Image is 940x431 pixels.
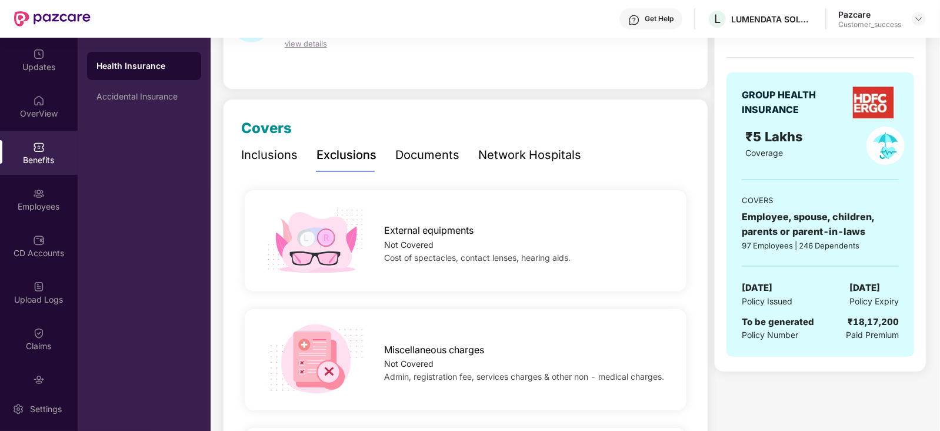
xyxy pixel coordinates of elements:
img: svg+xml;base64,PHN2ZyBpZD0iRW1wbG95ZWVzIiB4bWxucz0iaHR0cDovL3d3dy53My5vcmcvMjAwMC9zdmciIHdpZHRoPS... [33,188,45,200]
div: Employee, spouse, children, parents or parent-in-laws [742,210,899,239]
div: Documents [395,146,459,164]
div: Get Help [645,14,674,24]
span: L [714,12,721,26]
div: LUMENDATA SOLUTIONS INDIA PRIVATE LIMITED [731,14,814,25]
img: svg+xml;base64,PHN2ZyBpZD0iQmVuZWZpdHMiIHhtbG5zPSJodHRwOi8vd3d3LnczLm9yZy8yMDAwL3N2ZyIgd2lkdGg9Ij... [33,141,45,153]
img: svg+xml;base64,PHN2ZyBpZD0iVXBkYXRlZCIgeG1sbnM9Imh0dHA6Ly93d3cudzMub3JnLzIwMDAvc3ZnIiB3aWR0aD0iMj... [33,48,45,60]
span: Policy Number [742,330,798,340]
div: Pazcare [838,9,901,20]
div: Accidental Insurance [96,92,192,101]
img: svg+xml;base64,PHN2ZyBpZD0iRW5kb3JzZW1lbnRzIiB4bWxucz0iaHR0cDovL3d3dy53My5vcmcvMjAwMC9zdmciIHdpZH... [33,374,45,386]
span: ₹5 Lakhs [745,129,806,144]
div: ₹18,17,200 [848,315,899,329]
span: To be generated [742,316,814,327]
div: Exclusions [316,146,376,164]
img: icon [265,205,368,277]
img: svg+xml;base64,PHN2ZyBpZD0iQ0RfQWNjb3VudHMiIGRhdGEtbmFtZT0iQ0QgQWNjb3VudHMiIHhtbG5zPSJodHRwOi8vd3... [33,234,45,246]
img: insurerLogo [853,87,895,118]
span: Admin, registration fee, services charges & other non - medical charges. [385,372,665,382]
div: GROUP HEALTH INSURANCE [742,88,845,117]
img: svg+xml;base64,PHN2ZyBpZD0iU2V0dGluZy0yMHgyMCIgeG1sbnM9Imh0dHA6Ly93d3cudzMub3JnLzIwMDAvc3ZnIiB3aW... [12,403,24,415]
img: svg+xml;base64,PHN2ZyBpZD0iVXBsb2FkX0xvZ3MiIGRhdGEtbmFtZT0iVXBsb2FkIExvZ3MiIHhtbG5zPSJodHRwOi8vd3... [33,281,45,293]
div: Health Insurance [96,60,192,72]
span: Policy Expiry [849,295,899,308]
span: External equipments [385,223,474,238]
img: policyIcon [866,127,905,165]
img: svg+xml;base64,PHN2ZyBpZD0iRHJvcGRvd24tMzJ4MzIiIHhtbG5zPSJodHRwOi8vd3d3LnczLm9yZy8yMDAwL3N2ZyIgd2... [914,14,924,24]
span: Cost of spectacles, contact lenses, hearing aids. [385,253,571,263]
div: Network Hospitals [478,146,581,164]
img: svg+xml;base64,PHN2ZyBpZD0iQ2xhaW0iIHhtbG5zPSJodHRwOi8vd3d3LnczLm9yZy8yMDAwL3N2ZyIgd2lkdGg9IjIwIi... [33,327,45,339]
span: Policy Issued [742,295,792,308]
span: view details [285,39,327,48]
div: COVERS [742,194,899,206]
div: 97 Employees | 246 Dependents [742,240,899,251]
img: icon [265,324,368,396]
span: Miscellaneous charges [385,343,485,357]
div: Customer_success [838,20,901,29]
span: [DATE] [849,281,880,295]
div: Not Covered [385,238,667,251]
img: svg+xml;base64,PHN2ZyBpZD0iSGVscC0zMngzMiIgeG1sbnM9Imh0dHA6Ly93d3cudzMub3JnLzIwMDAvc3ZnIiB3aWR0aD... [628,14,640,26]
div: Inclusions [241,146,298,164]
div: Not Covered [385,357,667,370]
span: Paid Premium [846,329,899,342]
img: New Pazcare Logo [14,11,91,26]
div: Settings [26,403,65,415]
span: [DATE] [742,281,772,295]
span: Coverage [745,148,783,158]
span: Covers [241,120,292,137]
img: svg+xml;base64,PHN2ZyBpZD0iSG9tZSIgeG1sbnM9Imh0dHA6Ly93d3cudzMub3JnLzIwMDAvc3ZnIiB3aWR0aD0iMjAiIG... [33,95,45,107]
